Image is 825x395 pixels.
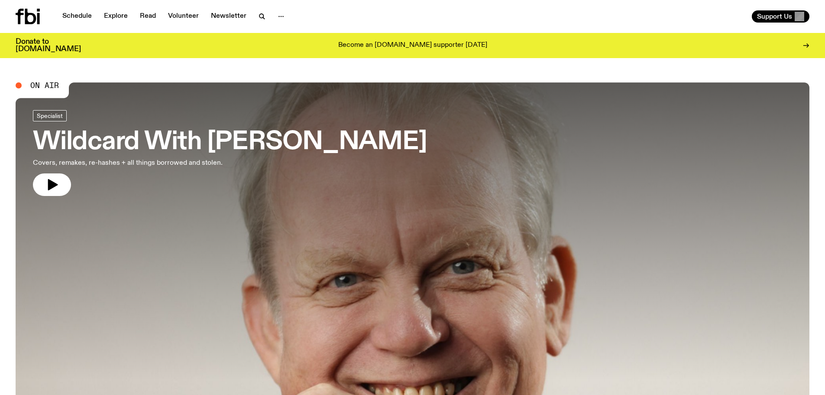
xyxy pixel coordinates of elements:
a: Wildcard With [PERSON_NAME]Covers, remakes, re-hashes + all things borrowed and stolen. [33,110,427,196]
button: Support Us [752,10,809,23]
h3: Wildcard With [PERSON_NAME] [33,130,427,154]
a: Volunteer [163,10,204,23]
p: Become an [DOMAIN_NAME] supporter [DATE] [338,42,487,49]
a: Newsletter [206,10,252,23]
span: Specialist [37,112,63,119]
a: Explore [99,10,133,23]
span: On Air [30,82,59,89]
span: Support Us [757,13,792,20]
a: Specialist [33,110,67,121]
h3: Donate to [DOMAIN_NAME] [16,38,81,53]
a: Read [135,10,161,23]
p: Covers, remakes, re-hashes + all things borrowed and stolen. [33,158,255,168]
a: Schedule [57,10,97,23]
